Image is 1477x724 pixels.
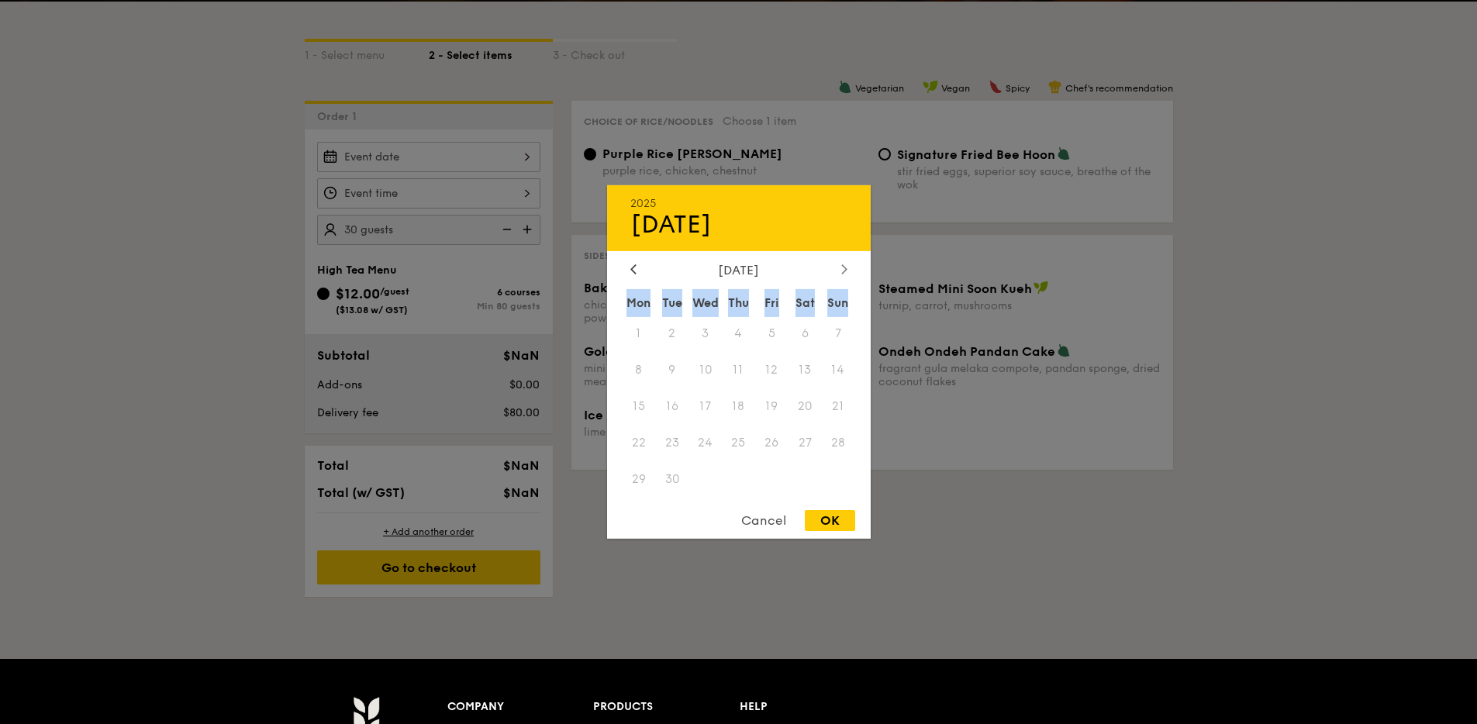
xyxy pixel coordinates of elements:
[688,289,722,317] div: Wed
[722,289,755,317] div: Thu
[822,426,855,459] span: 28
[447,696,594,718] div: Company
[822,353,855,387] span: 14
[789,289,822,317] div: Sat
[755,426,789,459] span: 26
[805,510,855,531] div: OK
[688,426,722,459] span: 24
[789,426,822,459] span: 27
[722,317,755,350] span: 4
[630,210,847,240] div: [DATE]
[655,317,688,350] span: 2
[740,696,886,718] div: Help
[655,390,688,423] span: 16
[789,353,822,387] span: 13
[755,289,789,317] div: Fri
[655,353,688,387] span: 9
[688,353,722,387] span: 10
[789,317,822,350] span: 6
[789,390,822,423] span: 20
[623,462,656,495] span: 29
[593,696,740,718] div: Products
[755,390,789,423] span: 19
[822,390,855,423] span: 21
[822,289,855,317] div: Sun
[623,390,656,423] span: 15
[623,317,656,350] span: 1
[722,390,755,423] span: 18
[726,510,802,531] div: Cancel
[755,353,789,387] span: 12
[722,426,755,459] span: 25
[623,289,656,317] div: Mon
[822,317,855,350] span: 7
[655,426,688,459] span: 23
[688,317,722,350] span: 3
[630,263,847,278] div: [DATE]
[630,197,847,210] div: 2025
[655,462,688,495] span: 30
[722,353,755,387] span: 11
[755,317,789,350] span: 5
[655,289,688,317] div: Tue
[688,390,722,423] span: 17
[623,426,656,459] span: 22
[623,353,656,387] span: 8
